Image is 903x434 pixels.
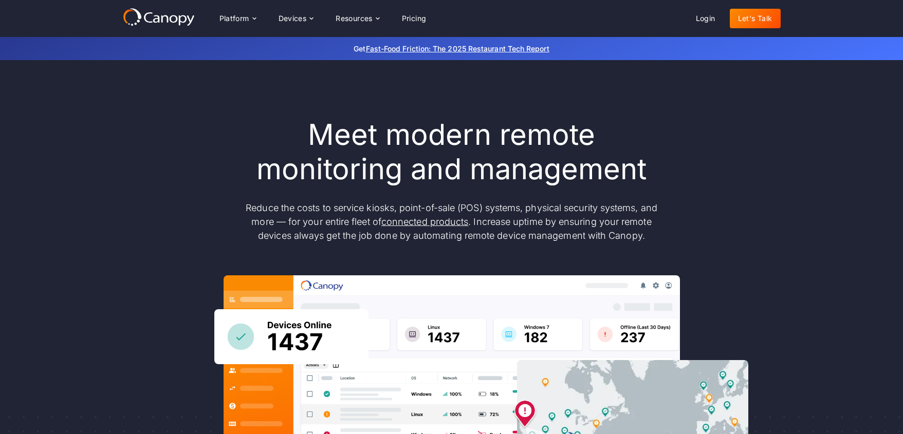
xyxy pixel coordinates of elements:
a: Fast-Food Friction: The 2025 Restaurant Tech Report [366,44,549,53]
div: Platform [219,15,249,22]
h1: Meet modern remote monitoring and management [236,118,668,186]
div: Resources [336,15,373,22]
div: Resources [327,8,387,29]
a: Let's Talk [730,9,781,28]
p: Reduce the costs to service kiosks, point-of-sale (POS) systems, physical security systems, and m... [236,201,668,242]
p: Get [200,43,704,54]
div: Platform [211,8,264,29]
div: Devices [270,8,322,29]
a: Login [688,9,724,28]
a: connected products [381,216,468,227]
div: Devices [279,15,307,22]
a: Pricing [394,9,435,28]
img: Canopy sees how many devices are online [214,309,368,364]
